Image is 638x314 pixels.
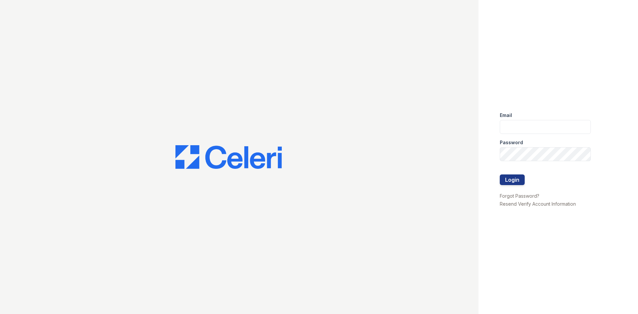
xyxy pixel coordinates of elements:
[500,201,576,207] a: Resend Verify Account Information
[500,174,525,185] button: Login
[500,193,539,199] a: Forgot Password?
[500,112,512,119] label: Email
[500,139,523,146] label: Password
[175,145,282,169] img: CE_Logo_Blue-a8612792a0a2168367f1c8372b55b34899dd931a85d93a1a3d3e32e68fde9ad4.png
